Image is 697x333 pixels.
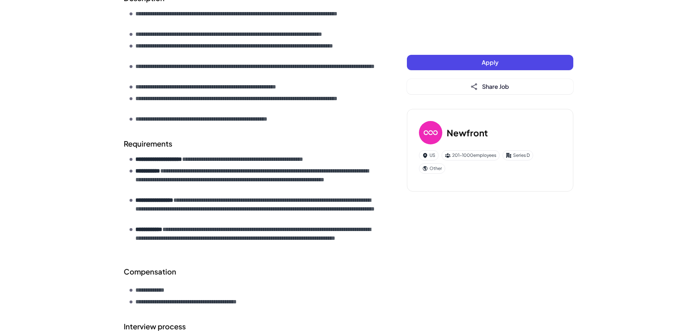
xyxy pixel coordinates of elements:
[447,126,488,139] h3: Newfront
[502,150,533,160] div: Series D
[442,150,500,160] div: 201-1000 employees
[419,150,439,160] div: US
[482,83,509,90] span: Share Job
[407,55,573,70] button: Apply
[482,58,498,66] span: Apply
[124,138,378,149] h2: Requirements
[419,163,445,174] div: Other
[407,79,573,94] button: Share Job
[124,266,378,277] div: Compensation
[419,121,442,144] img: Ne
[124,321,378,332] h2: Interview process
